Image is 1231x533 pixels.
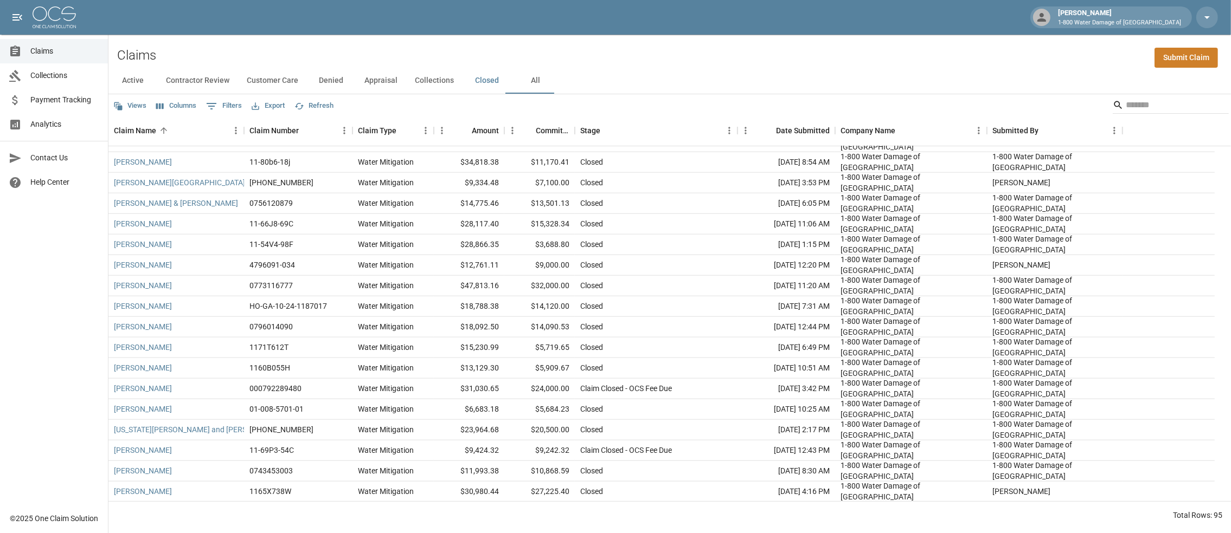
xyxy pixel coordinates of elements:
div: 0796014090 [249,321,293,332]
div: $32,000.00 [504,276,575,296]
div: Closed [580,280,603,291]
div: 1-800 Water Damage of Athens [841,398,982,420]
div: Water Mitigation [358,383,414,394]
span: Analytics [30,119,99,130]
button: Sort [299,123,314,138]
a: [PERSON_NAME] [114,404,172,414]
div: $47,813.16 [434,276,504,296]
div: 1-800 Water Damage of Athens [992,439,1117,461]
div: $14,120.00 [504,296,575,317]
div: Company Name [835,115,987,146]
div: Closed [580,321,603,332]
div: 000792289480 [249,383,302,394]
div: [DATE] 7:31 AM [738,296,835,317]
div: 11-66J8-69C [249,218,293,229]
div: Search [1113,96,1229,116]
div: Claim Closed - OCS Fee Due [580,383,672,394]
div: 1-800 Water Damage of Athens [992,357,1117,379]
div: Chad Fallows [992,177,1050,188]
a: [PERSON_NAME] [114,342,172,353]
div: Water Mitigation [358,486,414,497]
div: 1-800 Water Damage of Athens [841,172,982,193]
button: Contractor Review [157,68,238,94]
div: Closed [580,157,603,167]
div: 01-008-533026 [249,424,313,435]
div: [DATE] 11:06 AM [738,214,835,235]
div: [DATE] 10:25 AM [738,399,835,420]
div: $34,818.38 [434,152,504,173]
span: Payment Tracking [30,94,99,106]
div: $28,117.40 [434,214,504,235]
button: Views [111,97,149,114]
div: © 2025 One Claim Solution [10,513,98,524]
div: 0756120879 [249,198,293,209]
div: 0743453003 [249,465,293,476]
p: 1-800 Water Damage of [GEOGRAPHIC_DATA] [1058,18,1181,28]
div: $9,334.48 [434,173,504,193]
div: 1-800 Water Damage of Athens [992,151,1117,173]
a: [PERSON_NAME] [114,465,172,476]
div: Closed [580,198,603,209]
div: Chad Fallows [992,259,1050,270]
div: Stage [580,115,600,146]
button: Menu [418,122,434,139]
a: [PERSON_NAME][GEOGRAPHIC_DATA] [114,177,245,188]
div: Closed [580,239,603,250]
div: Water Mitigation [358,239,414,250]
div: Water Mitigation [358,424,414,435]
div: Amount [472,115,499,146]
div: 1-800 Water Damage of Athens [841,254,982,276]
div: Date Submitted [738,115,835,146]
a: [PERSON_NAME] [114,383,172,394]
div: 1171T612T [249,342,288,353]
div: 1-800 Water Damage of Athens [992,419,1117,440]
div: Closed [580,218,603,229]
div: $10,868.59 [504,461,575,482]
div: Submitted By [992,115,1038,146]
div: Closed [580,486,603,497]
div: Submitted By [987,115,1123,146]
div: Closed [580,259,603,270]
div: $12,761.11 [434,255,504,276]
div: 0773116777 [249,280,293,291]
div: $30,980.44 [434,482,504,502]
div: Closed [580,177,603,188]
div: [DATE] 6:49 PM [738,337,835,358]
div: $11,993.38 [434,461,504,482]
div: $20,500.00 [504,420,575,440]
div: [DATE] 6:05 PM [738,193,835,214]
div: 1165X738W [249,486,291,497]
button: Appraisal [356,68,406,94]
button: Denied [307,68,356,94]
div: Date Submitted [776,115,830,146]
div: [DATE] 4:16 PM [738,482,835,502]
button: Sort [600,123,615,138]
div: 1-800 Water Damage of Athens [841,439,982,461]
div: Chad Fallows [992,486,1050,497]
div: Claim Name [108,115,244,146]
div: [DATE] 8:30 AM [738,461,835,482]
div: $24,000.00 [504,379,575,399]
button: Menu [971,122,987,139]
a: [PERSON_NAME] [114,445,172,456]
div: 1-800 Water Damage of Athens [841,460,982,482]
a: [PERSON_NAME] [114,239,172,250]
div: HO-GA-10-24-1187017 [249,301,327,311]
div: 1-800 Water Damage of Athens [841,151,982,173]
button: Menu [738,122,754,139]
div: Water Mitigation [358,157,414,167]
div: 1-800 Water Damage of Athens [841,192,982,214]
button: Sort [895,123,911,138]
div: 1-800 Water Damage of Athens [992,233,1117,255]
button: Refresh [292,97,336,114]
div: [DATE] 2:17 PM [738,420,835,440]
div: Closed [580,342,603,353]
div: Water Mitigation [358,465,414,476]
div: [DATE] 3:42 PM [738,379,835,399]
div: 1-800 Water Damage of Athens [992,398,1117,420]
div: 11-54V4-98F [249,239,293,250]
div: Committed Amount [536,115,569,146]
div: Water Mitigation [358,198,414,209]
div: Committed Amount [504,115,575,146]
div: $14,090.53 [504,317,575,337]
